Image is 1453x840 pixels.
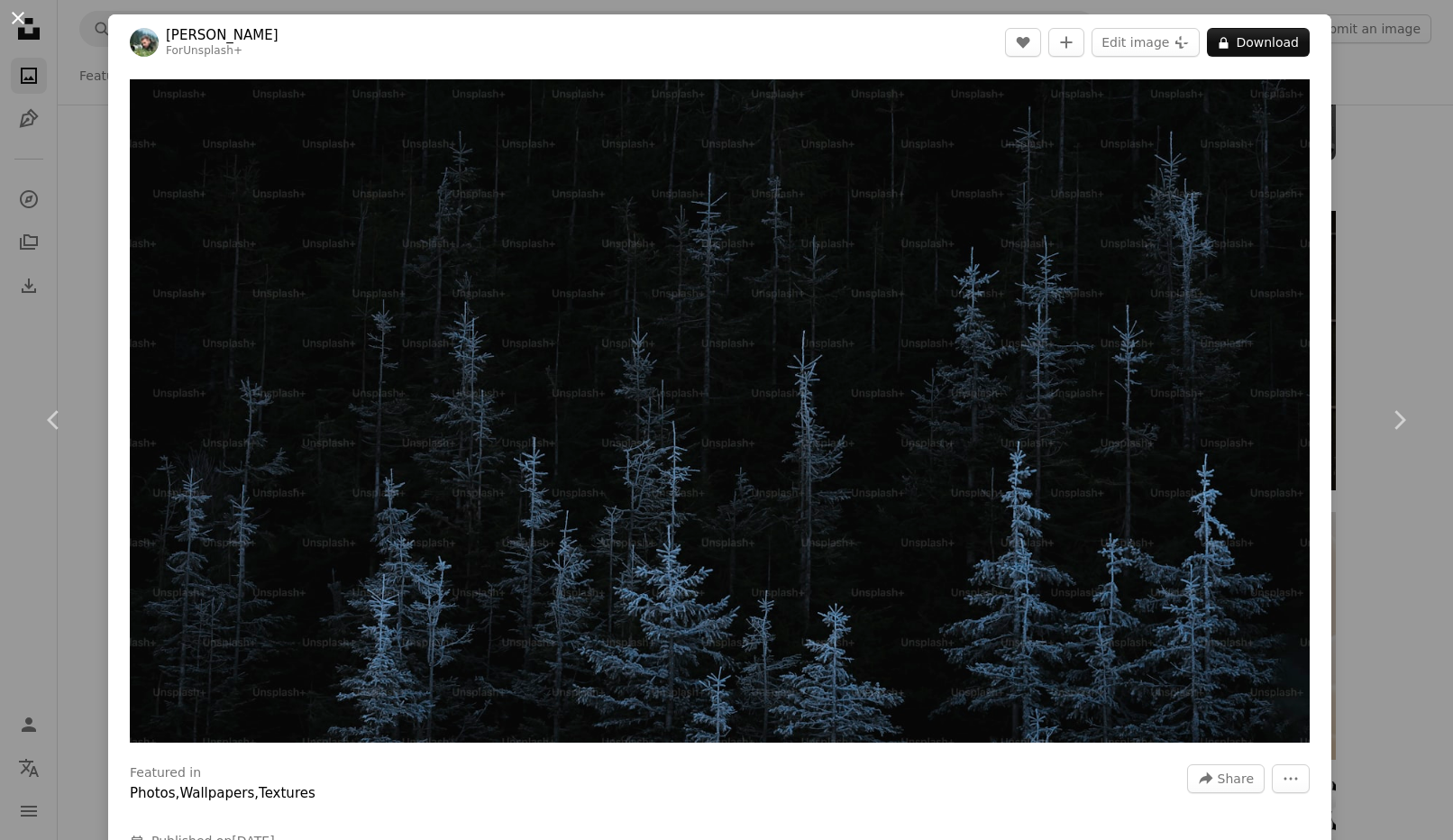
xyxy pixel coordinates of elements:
a: Next [1345,333,1453,507]
a: Textures [259,785,315,801]
a: Unsplash+ [183,44,242,57]
img: a forest filled with lots of tall trees [130,79,1310,743]
span: , [254,785,259,801]
div: For [166,44,279,59]
span: Share [1218,765,1254,792]
button: Like [1005,28,1041,57]
button: Zoom in on this image [130,79,1310,743]
a: Wallpapers [179,785,254,801]
a: [PERSON_NAME] [166,26,279,44]
button: Edit image [1092,28,1200,57]
button: Share this image [1187,764,1265,793]
button: Download [1207,28,1310,57]
button: More Actions [1272,764,1310,793]
img: Go to Daniel Mirlea's profile [130,28,159,57]
a: Photos [130,785,176,801]
h3: Featured in [130,764,201,782]
span: , [176,785,180,801]
button: Add to Collection [1048,28,1084,57]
